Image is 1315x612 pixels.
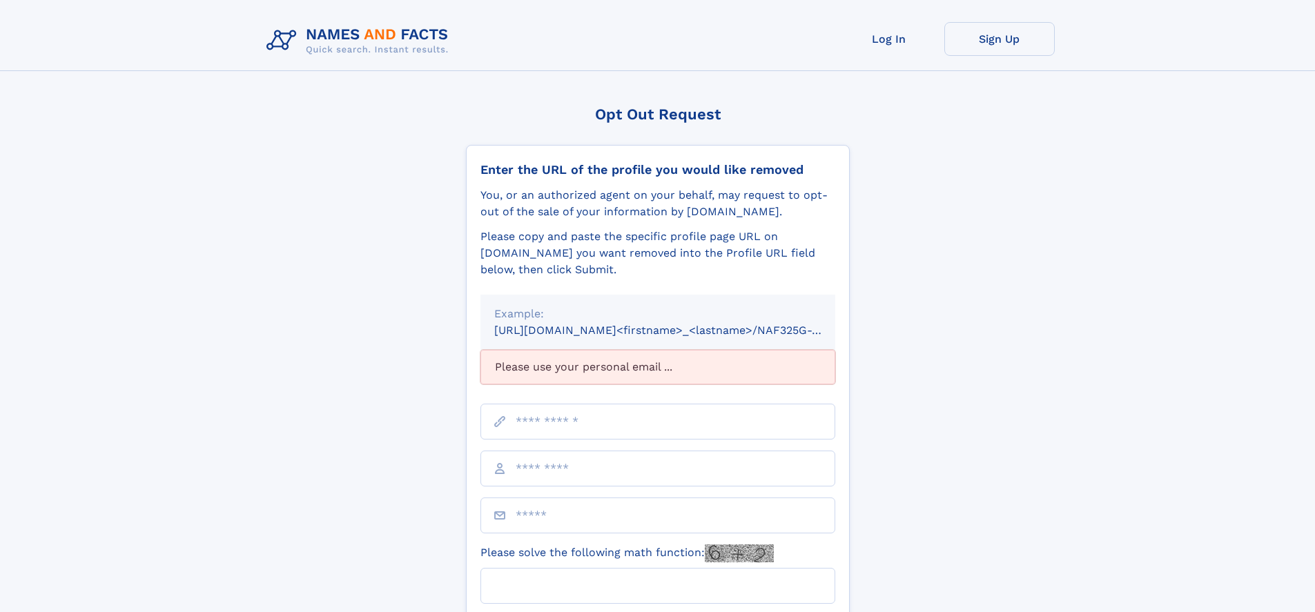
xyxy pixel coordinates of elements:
a: Log In [834,22,944,56]
div: Enter the URL of the profile you would like removed [480,162,835,177]
a: Sign Up [944,22,1055,56]
div: You, or an authorized agent on your behalf, may request to opt-out of the sale of your informatio... [480,187,835,220]
div: Please use your personal email ... [480,350,835,384]
div: Opt Out Request [466,106,850,123]
div: Please copy and paste the specific profile page URL on [DOMAIN_NAME] you want removed into the Pr... [480,228,835,278]
small: [URL][DOMAIN_NAME]<firstname>_<lastname>/NAF325G-xxxxxxxx [494,324,861,337]
label: Please solve the following math function: [480,544,774,562]
img: Logo Names and Facts [261,22,460,59]
div: Example: [494,306,821,322]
